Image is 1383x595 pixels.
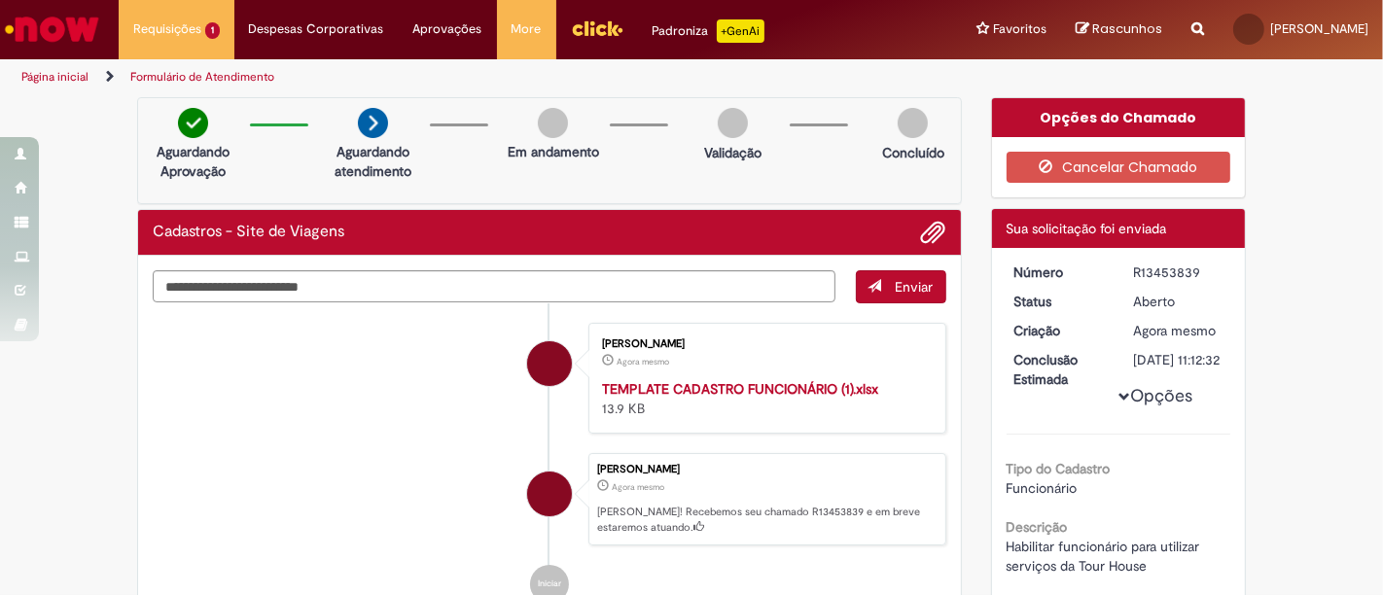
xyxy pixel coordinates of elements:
[1000,350,1119,389] dt: Conclusão Estimada
[249,19,384,39] span: Despesas Corporativas
[1007,460,1111,477] b: Tipo do Cadastro
[358,108,388,138] img: arrow-next.png
[993,19,1046,39] span: Favoritos
[146,142,240,181] p: Aguardando Aprovação
[704,143,762,162] p: Validação
[571,14,623,43] img: click_logo_yellow_360x200.png
[718,108,748,138] img: img-circle-grey.png
[896,278,934,296] span: Enviar
[1133,292,1223,311] div: Aberto
[1133,350,1223,369] div: [DATE] 11:12:32
[898,108,928,138] img: img-circle-grey.png
[508,142,599,161] p: Em andamento
[512,19,542,39] span: More
[653,19,764,43] div: Padroniza
[921,220,946,245] button: Adicionar anexos
[602,379,926,418] div: 13.9 KB
[1007,518,1068,536] b: Descrição
[1007,479,1078,497] span: Funcionário
[856,270,946,303] button: Enviar
[21,69,89,85] a: Página inicial
[717,19,764,43] p: +GenAi
[882,143,944,162] p: Concluído
[133,19,201,39] span: Requisições
[538,108,568,138] img: img-circle-grey.png
[612,481,664,493] span: Agora mesmo
[1133,322,1216,339] time: 27/08/2025 17:12:28
[413,19,482,39] span: Aprovações
[1007,152,1231,183] button: Cancelar Chamado
[617,356,669,367] time: 27/08/2025 17:12:23
[527,472,572,516] div: Ailton Jose Mariano De Oliveira
[1007,220,1167,237] span: Sua solicitação foi enviada
[597,464,936,475] div: [PERSON_NAME]
[617,356,669,367] span: Agora mesmo
[1000,321,1119,340] dt: Criação
[178,108,208,138] img: check-circle-green.png
[1076,20,1162,39] a: Rascunhos
[1000,262,1119,282] dt: Número
[612,481,664,493] time: 27/08/2025 17:12:28
[992,98,1246,137] div: Opções do Chamado
[1000,292,1119,311] dt: Status
[602,338,926,350] div: [PERSON_NAME]
[153,270,835,302] textarea: Digite sua mensagem aqui...
[153,224,344,241] h2: Cadastros - Site de Viagens Histórico de tíquete
[15,59,907,95] ul: Trilhas de página
[130,69,274,85] a: Formulário de Atendimento
[205,22,220,39] span: 1
[1133,322,1216,339] span: Agora mesmo
[153,453,946,546] li: Ailton Jose Mariano De Oliveira
[1133,262,1223,282] div: R13453839
[2,10,102,49] img: ServiceNow
[602,380,878,398] a: TEMPLATE CADASTRO FUNCIONÁRIO (1).xlsx
[1133,321,1223,340] div: 27/08/2025 17:12:28
[1007,538,1204,575] span: Habilitar funcionário para utilizar serviços da Tour House
[326,142,420,181] p: Aguardando atendimento
[1270,20,1368,37] span: [PERSON_NAME]
[527,341,572,386] div: Ailton Jose Mariano De Oliveira
[597,505,936,535] p: [PERSON_NAME]! Recebemos seu chamado R13453839 e em breve estaremos atuando.
[1092,19,1162,38] span: Rascunhos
